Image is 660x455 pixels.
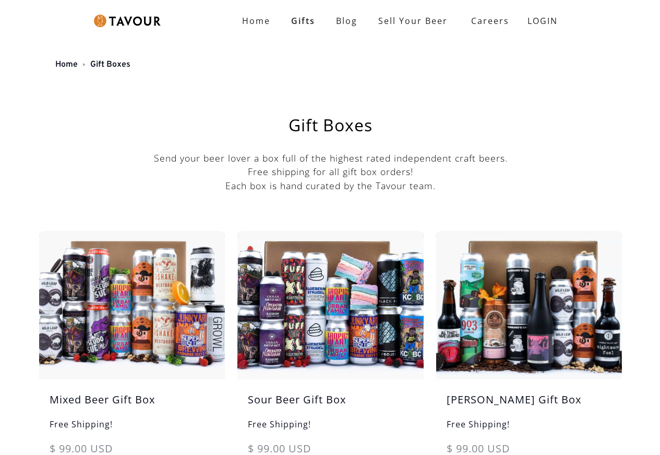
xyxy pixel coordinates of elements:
[436,392,622,418] h5: [PERSON_NAME] Gift Box
[237,418,423,441] h6: Free Shipping!
[281,10,326,31] a: Gifts
[39,418,225,441] h6: Free Shipping!
[39,392,225,418] h5: Mixed Beer Gift Box
[232,10,281,31] a: Home
[55,59,78,70] a: Home
[471,10,509,31] strong: Careers
[368,10,458,31] a: Sell Your Beer
[242,15,270,27] strong: Home
[65,117,596,133] h1: Gift Boxes
[326,10,368,31] a: Blog
[458,6,517,35] a: Careers
[237,392,423,418] h5: Sour Beer Gift Box
[517,10,568,31] a: LOGIN
[39,151,622,192] p: Send your beer lover a box full of the highest rated independent craft beers. Free shipping for a...
[90,59,130,70] a: Gift Boxes
[436,418,622,441] h6: Free Shipping!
